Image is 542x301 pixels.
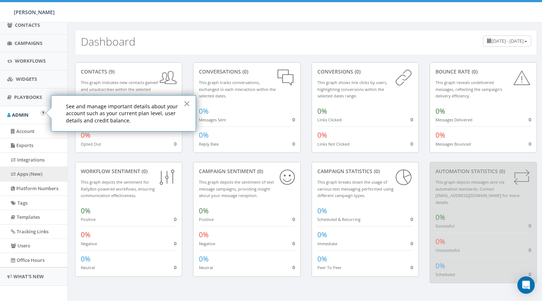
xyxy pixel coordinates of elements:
small: This graph indicates new contacts gained and unsubscribes within the selected dates. [81,80,158,99]
span: (9) [107,68,114,75]
span: Admin [12,112,29,118]
small: Messages Delivered [435,117,472,122]
small: Negative [199,241,215,246]
span: [PERSON_NAME] [14,9,55,16]
span: 0 [529,271,531,277]
small: This graph breaks down the usage of various text messaging performed using different campaign types. [317,179,393,198]
small: This graph reveals undelivered messages, reflecting the campaign's delivery efficiency. [435,80,502,99]
span: 0% [81,254,91,264]
div: contacts [81,68,176,75]
span: 0% [435,106,445,116]
span: Workflows [15,58,46,64]
span: (0) [353,68,360,75]
span: (0) [470,68,478,75]
small: Messages Sent [199,117,226,122]
small: Unsuccessful [435,247,460,253]
small: This graph depicts the sentiment of text message campaigns, providing insight about your message ... [199,179,274,198]
span: (0) [140,168,147,175]
span: 0% [81,230,91,239]
span: 0% [317,206,327,216]
span: Widgets [16,76,37,82]
small: Scheduled [435,272,455,277]
span: 0 [174,264,176,271]
small: Peer To Peer [317,265,342,270]
span: 0% [317,106,327,116]
span: 0 [292,116,295,123]
span: 0 [174,216,176,222]
span: 0% [317,254,327,264]
span: (0) [372,168,380,175]
span: 0 [410,240,413,247]
small: Positive [81,217,96,222]
span: 0% [317,230,327,239]
span: 0 [292,141,295,147]
div: Campaign Sentiment [199,168,295,175]
div: Bounce Rate [435,68,531,75]
span: What's New [13,273,44,280]
small: Neutral [199,265,213,270]
span: 0 [529,247,531,253]
small: Reply Rate [199,141,219,147]
span: 0 [529,222,531,229]
div: Campaign Statistics [317,168,413,175]
div: conversations [199,68,295,75]
small: Opted Out [81,141,101,147]
small: Scheduled & Recurring [317,217,360,222]
span: Contacts [15,22,40,28]
button: Open In-App Guide [41,110,46,116]
small: This graph depicts the sentiment for RallyBot-powered workflows, ensuring communication effective... [81,179,155,198]
span: 0% [435,237,445,246]
span: 0 [410,264,413,271]
span: Campaigns [14,40,42,46]
small: Links Not Clicked [317,141,350,147]
div: Open Intercom Messenger [517,276,535,294]
span: (0) [498,168,505,175]
small: This graph depicts messages sent via automation standards. Contact [EMAIL_ADDRESS][DOMAIN_NAME] f... [435,179,520,205]
small: Negative [81,241,97,246]
small: Positive [199,217,214,222]
span: 0% [199,254,209,264]
span: (0) [241,68,248,75]
h2: Dashboard [81,35,135,47]
small: Links Clicked [317,117,342,122]
span: 0% [435,213,445,222]
div: Workflow Sentiment [81,168,176,175]
span: 0% [435,130,445,140]
small: This graph shows link clicks by users, highlighting conversions within the selected dates range. [317,80,387,99]
span: 0 [410,216,413,222]
div: conversions [317,68,413,75]
span: [DATE] - [DATE] [492,38,524,44]
span: 0% [199,206,209,216]
small: Messages Bounced [435,141,471,147]
span: 0% [199,130,209,140]
button: Close [183,98,190,109]
span: (0) [256,168,263,175]
small: Immediate [317,241,337,246]
small: This graph tracks conversations, exchanged in each interaction within the selected dates. [199,80,276,99]
span: 0 [410,116,413,123]
span: 0% [435,261,445,271]
span: 0 [174,141,176,147]
small: Neutral [81,265,95,270]
span: 0 [292,264,295,271]
span: 0 [292,216,295,222]
span: 0 [529,116,531,123]
span: Playbooks [14,94,42,100]
p: See and manage important details about your account such as your current plan level, user details... [66,103,181,124]
span: 0 [174,240,176,247]
span: 0 [410,141,413,147]
span: 0% [317,130,327,140]
span: 0 [292,240,295,247]
span: 0% [199,106,209,116]
span: 0% [199,230,209,239]
small: Successful [435,223,455,229]
span: 0% [81,206,91,216]
span: 0 [529,141,531,147]
span: 0% [81,130,91,140]
div: Automation Statistics [435,168,531,175]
